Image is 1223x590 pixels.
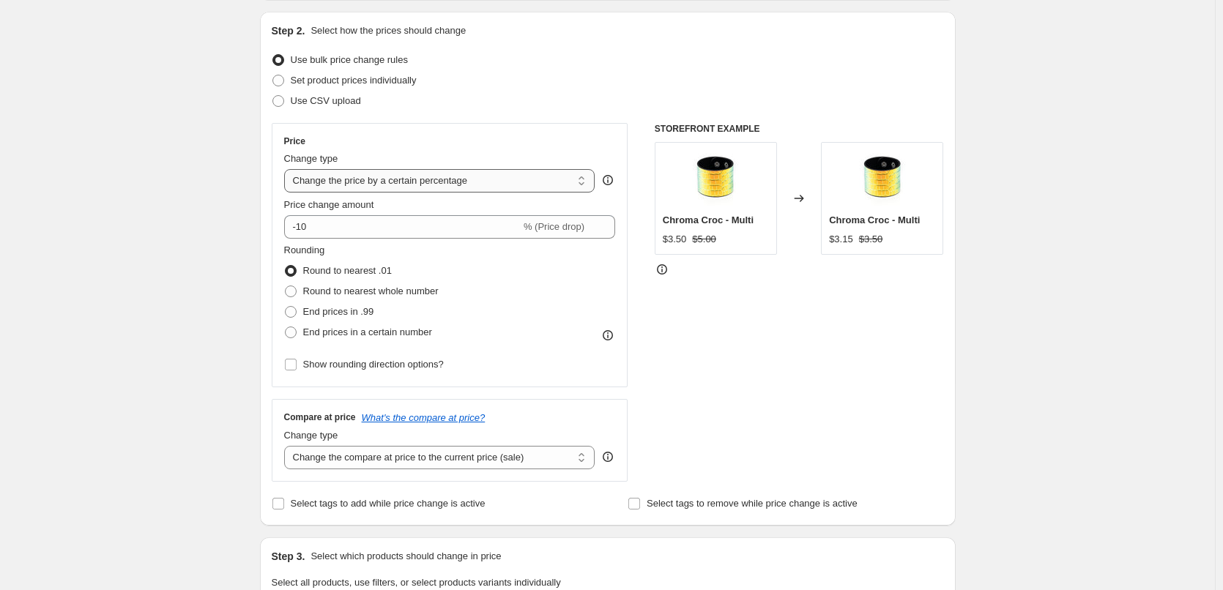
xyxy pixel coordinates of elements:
[284,153,338,164] span: Change type
[362,412,486,423] button: What's the compare at price?
[291,75,417,86] span: Set product prices individually
[284,411,356,423] h3: Compare at price
[303,359,444,370] span: Show rounding direction options?
[829,214,920,225] span: Chroma Croc - Multi
[303,326,432,337] span: End prices in a certain number
[284,215,521,239] input: -15
[284,199,374,210] span: Price change amount
[284,135,305,147] h3: Price
[859,232,883,247] strike: $3.50
[303,306,374,317] span: End prices in .99
[524,221,584,232] span: % (Price drop)
[284,430,338,441] span: Change type
[303,265,392,276] span: Round to nearest .01
[601,173,615,187] div: help
[272,23,305,38] h2: Step 2.
[291,54,408,65] span: Use bulk price change rules
[692,232,716,247] strike: $5.00
[291,95,361,106] span: Use CSV upload
[686,150,745,209] img: 48931_1image1-24-28--multi_1_80x.jpg
[272,549,305,564] h2: Step 3.
[663,214,754,225] span: Chroma Croc - Multi
[601,449,615,464] div: help
[853,150,912,209] img: 48931_1image1-24-28--multi_1_80x.jpg
[272,577,561,588] span: Select all products, use filters, or select products variants individually
[647,498,858,509] span: Select tags to remove while price change is active
[303,285,439,296] span: Round to nearest whole number
[655,123,944,135] h6: STOREFRONT EXAMPLE
[311,549,501,564] p: Select which products should change in price
[284,244,325,255] span: Rounding
[829,232,853,247] div: $3.15
[291,498,486,509] span: Select tags to add while price change is active
[663,232,687,247] div: $3.50
[311,23,466,38] p: Select how the prices should change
